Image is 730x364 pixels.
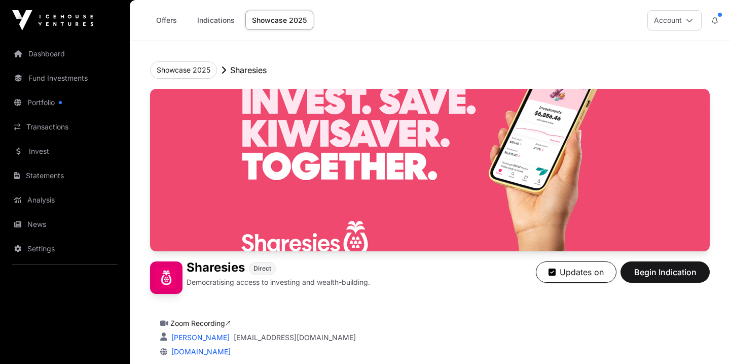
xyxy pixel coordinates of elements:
[8,213,122,236] a: News
[245,11,313,30] a: Showcase 2025
[8,189,122,211] a: Analysis
[536,261,616,283] button: Updates on
[8,238,122,260] a: Settings
[170,319,231,327] a: Zoom Recording
[169,333,230,342] a: [PERSON_NAME]
[8,67,122,89] a: Fund Investments
[253,264,271,273] span: Direct
[8,116,122,138] a: Transactions
[191,11,241,30] a: Indications
[234,333,356,343] a: [EMAIL_ADDRESS][DOMAIN_NAME]
[150,89,710,251] img: Sharesies
[230,64,267,76] p: Sharesies
[150,261,182,294] img: Sharesies
[620,272,710,282] a: Begin Indication
[647,10,702,30] button: Account
[633,266,697,278] span: Begin Indication
[8,43,122,65] a: Dashboard
[167,347,231,356] a: [DOMAIN_NAME]
[150,61,217,79] button: Showcase 2025
[187,277,370,287] p: Democratising access to investing and wealth-building.
[8,164,122,187] a: Statements
[187,261,245,275] h1: Sharesies
[8,140,122,162] a: Invest
[620,261,710,283] button: Begin Indication
[12,10,93,30] img: Icehouse Ventures Logo
[8,91,122,114] a: Portfolio
[146,11,187,30] a: Offers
